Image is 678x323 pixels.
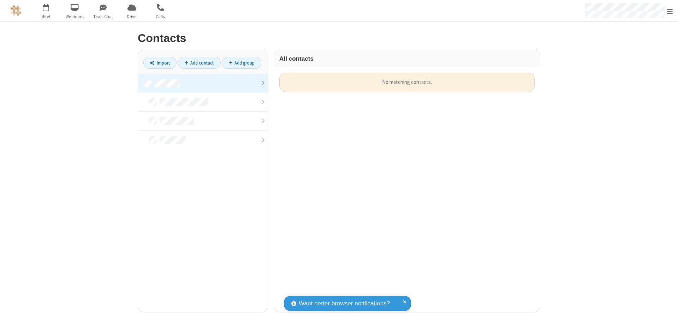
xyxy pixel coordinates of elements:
[119,13,145,20] span: Drive
[90,13,117,20] span: Team Chat
[61,13,88,20] span: Webinars
[279,55,535,62] h3: All contacts
[143,57,177,69] a: Import
[178,57,221,69] a: Add contact
[279,73,535,92] div: No matching contacts.
[33,13,59,20] span: Meet
[138,32,540,44] h2: Contacts
[299,299,390,308] span: Want better browser notifications?
[274,67,540,312] div: grid
[147,13,174,20] span: Calls
[222,57,261,69] a: Add group
[11,5,21,16] img: QA Selenium DO NOT DELETE OR CHANGE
